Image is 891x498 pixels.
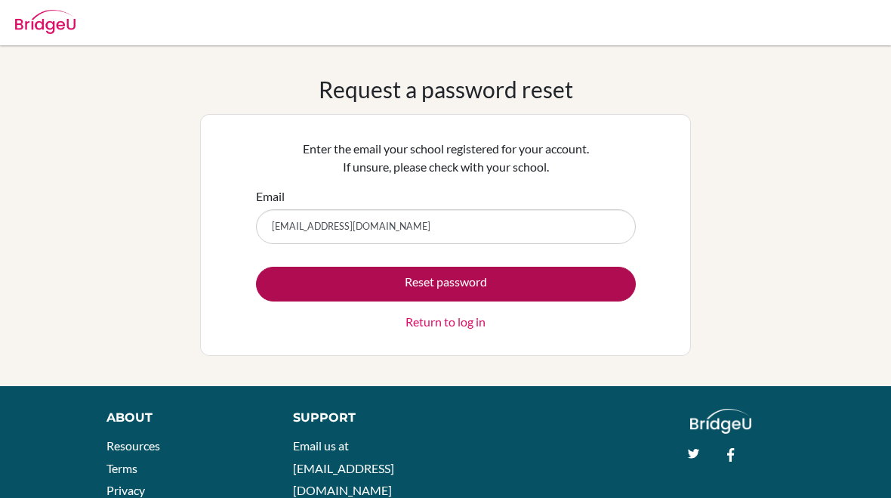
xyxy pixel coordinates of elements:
[106,461,137,475] a: Terms
[15,10,76,34] img: Bridge-U
[256,267,636,302] button: Reset password
[106,409,259,427] div: About
[106,438,160,453] a: Resources
[690,409,751,434] img: logo_white@2x-f4f0deed5e89b7ecb1c2cc34c3e3d731f90f0f143d5ea2071677605dd97b5244.png
[405,313,486,331] a: Return to log in
[106,483,145,497] a: Privacy
[256,187,285,206] label: Email
[319,76,573,103] h1: Request a password reset
[256,140,636,176] p: Enter the email your school registered for your account. If unsure, please check with your school.
[293,438,394,497] a: Email us at [EMAIL_ADDRESS][DOMAIN_NAME]
[293,409,431,427] div: Support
